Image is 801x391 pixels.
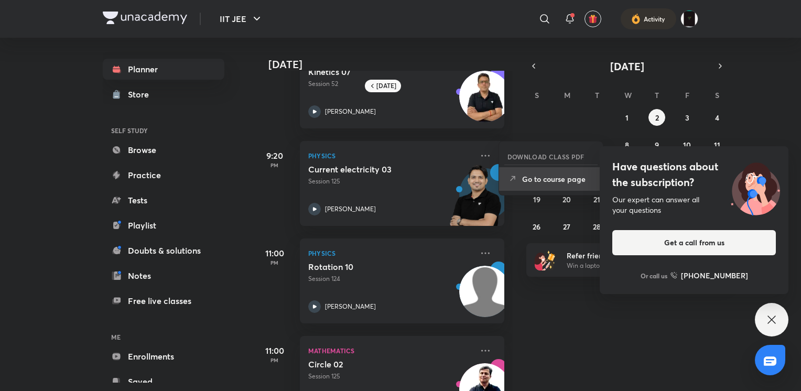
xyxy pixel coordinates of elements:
[563,222,570,232] abbr: October 27, 2025
[709,109,726,126] button: October 4, 2025
[103,12,187,27] a: Company Logo
[254,162,296,168] p: PM
[593,194,600,204] abbr: October 21, 2025
[565,140,569,150] abbr: October 6, 2025
[308,79,473,89] p: Session 52
[308,344,473,357] p: Mathematics
[715,113,719,123] abbr: October 4, 2025
[625,140,629,150] abbr: October 8, 2025
[103,240,224,261] a: Doubts & solutions
[528,191,545,208] button: October 19, 2025
[308,67,439,77] h5: Kinetics 07
[655,90,659,100] abbr: Thursday
[625,113,629,123] abbr: October 1, 2025
[533,222,540,232] abbr: October 26, 2025
[595,90,599,100] abbr: Tuesday
[722,159,788,215] img: ttu_illustration_new.svg
[128,88,155,101] div: Store
[610,59,644,73] span: [DATE]
[308,262,439,272] h5: Rotation 10
[103,215,224,236] a: Playlist
[308,149,473,162] p: Physics
[567,261,696,270] p: Win a laptop, vouchers & more
[562,194,571,204] abbr: October 20, 2025
[624,90,632,100] abbr: Wednesday
[447,164,504,236] img: unacademy
[325,204,376,214] p: [PERSON_NAME]
[541,59,713,73] button: [DATE]
[254,259,296,266] p: PM
[213,8,269,29] button: IIT JEE
[685,90,689,100] abbr: Friday
[619,109,635,126] button: October 1, 2025
[308,274,473,284] p: Session 124
[254,149,296,162] h5: 9:20
[648,109,665,126] button: October 2, 2025
[593,222,601,232] abbr: October 28, 2025
[670,270,748,281] a: [PHONE_NUMBER]
[683,140,691,150] abbr: October 10, 2025
[528,136,545,153] button: October 5, 2025
[588,14,598,24] img: avatar
[325,107,376,116] p: [PERSON_NAME]
[103,265,224,286] a: Notes
[558,136,575,153] button: October 6, 2025
[631,13,641,25] img: activity
[589,191,605,208] button: October 21, 2025
[103,290,224,311] a: Free live classes
[589,136,605,153] button: October 7, 2025
[522,173,594,184] p: Go to course page
[507,152,584,161] h6: DOWNLOAD CLASS PDF
[528,218,545,235] button: October 26, 2025
[103,139,224,160] a: Browse
[325,302,376,311] p: [PERSON_NAME]
[619,136,635,153] button: October 8, 2025
[103,84,224,105] a: Store
[715,90,719,100] abbr: Saturday
[567,250,696,261] h6: Refer friends
[103,12,187,24] img: Company Logo
[680,10,698,28] img: Anurag Agarwal
[308,372,473,381] p: Session 125
[679,136,696,153] button: October 10, 2025
[268,58,515,71] h4: [DATE]
[714,140,720,150] abbr: October 11, 2025
[535,140,539,150] abbr: October 5, 2025
[558,191,575,208] button: October 20, 2025
[376,82,396,90] h6: [DATE]
[612,194,776,215] div: Our expert can answer all your questions
[595,140,599,150] abbr: October 7, 2025
[308,164,439,175] h5: Current electricity 03
[308,177,473,186] p: Session 125
[533,194,540,204] abbr: October 19, 2025
[564,90,570,100] abbr: Monday
[709,136,726,153] button: October 11, 2025
[103,165,224,186] a: Practice
[655,140,659,150] abbr: October 9, 2025
[685,113,689,123] abbr: October 3, 2025
[558,218,575,235] button: October 27, 2025
[589,218,605,235] button: October 28, 2025
[648,136,665,153] button: October 9, 2025
[679,109,696,126] button: October 3, 2025
[254,247,296,259] h5: 11:00
[655,113,659,123] abbr: October 2, 2025
[584,10,601,27] button: avatar
[535,249,556,270] img: referral
[103,328,224,346] h6: ME
[254,344,296,357] h5: 11:00
[103,190,224,211] a: Tests
[103,346,224,367] a: Enrollments
[641,271,667,280] p: Or call us
[308,247,473,259] p: Physics
[103,122,224,139] h6: SELF STUDY
[254,357,296,363] p: PM
[535,90,539,100] abbr: Sunday
[308,359,439,370] h5: Circle 02
[681,270,748,281] h6: [PHONE_NUMBER]
[103,59,224,80] a: Planner
[612,230,776,255] button: Get a call from us
[612,159,776,190] h4: Have questions about the subscription?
